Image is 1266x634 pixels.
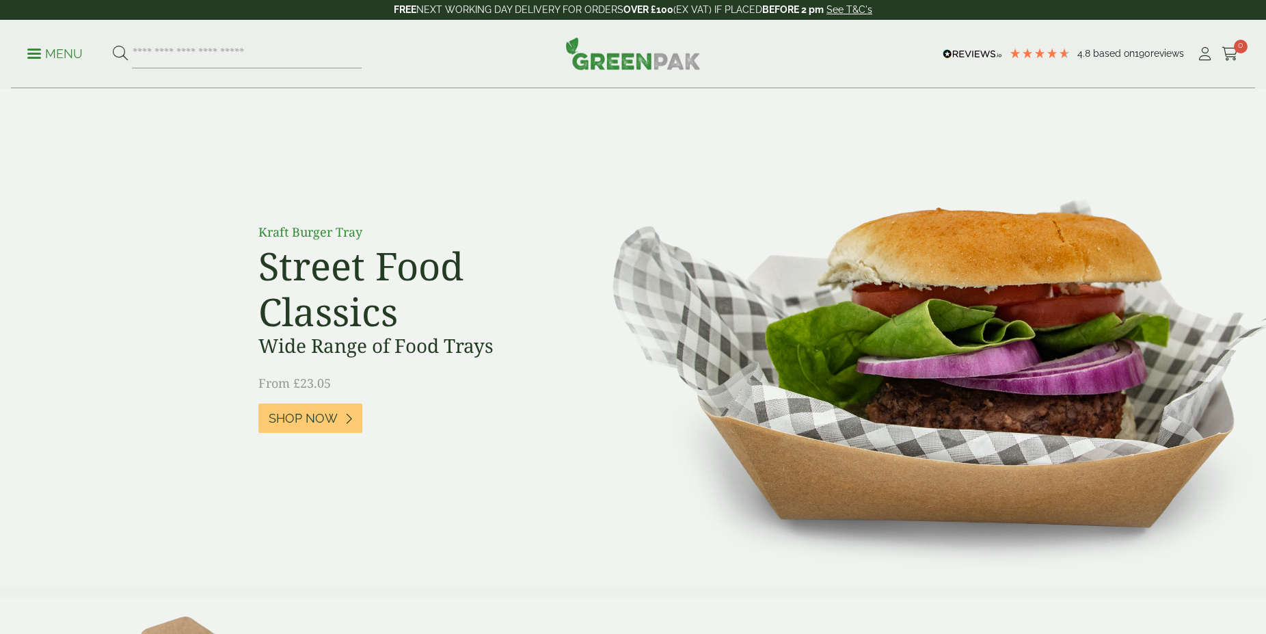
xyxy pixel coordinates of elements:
[258,334,566,358] h3: Wide Range of Food Trays
[394,4,416,15] strong: FREE
[27,46,83,62] p: Menu
[1222,44,1239,64] a: 0
[27,46,83,60] a: Menu
[1135,48,1150,59] span: 190
[258,243,566,334] h2: Street Food Classics
[1077,48,1093,59] span: 4.8
[1222,47,1239,61] i: Cart
[762,4,824,15] strong: BEFORE 2 pm
[1234,40,1248,53] span: 0
[565,37,701,70] img: GreenPak Supplies
[623,4,673,15] strong: OVER £100
[1009,47,1070,60] div: 4.79 Stars
[943,49,1002,59] img: REVIEWS.io
[258,404,362,433] a: Shop Now
[1196,47,1213,61] i: My Account
[1093,48,1135,59] span: Based on
[258,375,331,391] span: From £23.05
[258,223,566,241] p: Kraft Burger Tray
[826,4,872,15] a: See T&C's
[269,411,338,426] span: Shop Now
[1150,48,1184,59] span: reviews
[569,89,1266,586] img: Street Food Classics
